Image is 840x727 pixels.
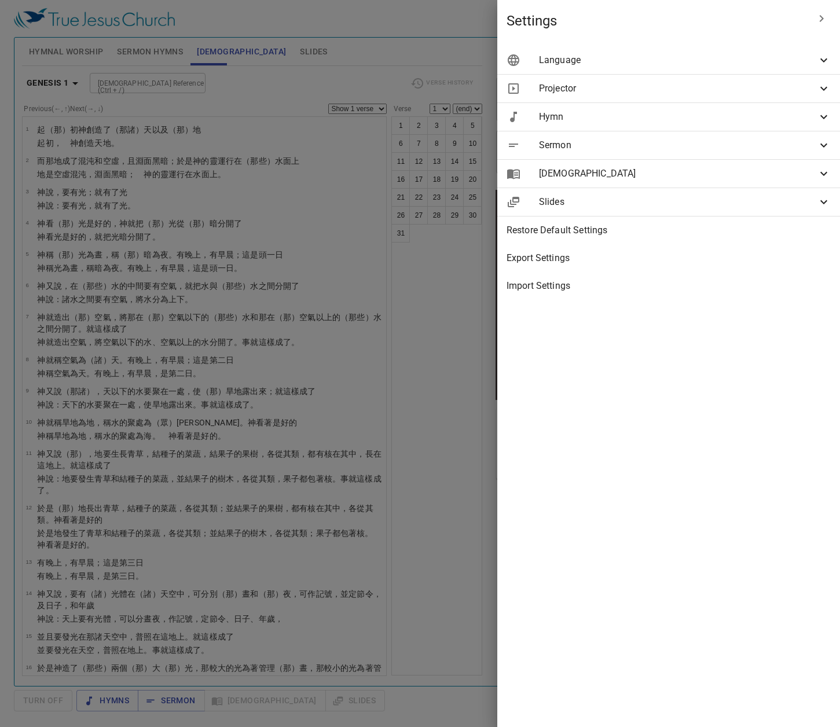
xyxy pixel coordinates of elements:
[195,43,245,57] p: 詩 Hymns
[203,85,236,107] li: 474
[539,82,817,96] span: Projector
[497,216,840,244] div: Restore Default Settings
[203,62,236,85] li: 473
[539,195,817,209] span: Slides
[507,12,808,30] span: Settings
[497,160,840,188] div: [DEMOGRAPHIC_DATA]
[497,272,840,300] div: Import Settings
[507,223,831,237] span: Restore Default Settings
[497,75,840,102] div: Projector
[507,279,831,293] span: Import Settings
[539,110,817,124] span: Hymn
[497,244,840,272] div: Export Settings
[539,53,817,67] span: Language
[203,130,236,152] li: 493
[539,138,817,152] span: Sermon
[203,152,236,175] li: 500
[203,107,236,130] li: 488
[497,103,840,131] div: Hymn
[497,188,840,216] div: Slides
[497,131,840,159] div: Sermon
[539,167,817,181] span: [DEMOGRAPHIC_DATA]
[497,46,840,74] div: Language
[507,251,831,265] span: Export Settings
